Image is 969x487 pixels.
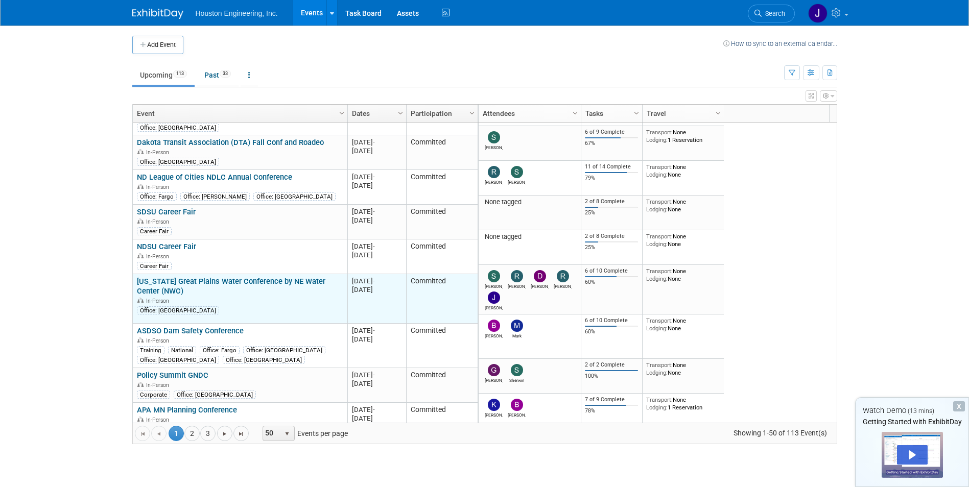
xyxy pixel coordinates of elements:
[488,320,500,332] img: Bret Zimmerman
[352,371,401,379] div: [DATE]
[253,192,336,201] div: Office: [GEOGRAPHIC_DATA]
[511,320,523,332] img: Mark Jacobs
[146,337,172,344] span: In-Person
[352,105,399,122] a: Dates
[137,138,324,147] a: Dakota Transit Association (DTA) Fall Conf and Roadeo
[137,192,177,201] div: Office: Fargo
[406,170,478,205] td: Committed
[483,105,574,122] a: Attendees
[373,208,375,215] span: -
[897,445,928,465] div: Play
[406,324,478,368] td: Committed
[488,166,500,178] img: randy engelstad
[352,414,401,423] div: [DATE]
[488,131,500,143] img: Sam Trebilcock
[174,391,256,399] div: Office: [GEOGRAPHIC_DATA]
[646,317,673,324] span: Transport:
[373,406,375,413] span: -
[155,430,163,438] span: Go to the previous page
[137,277,325,296] a: [US_STATE] Great Plains Water Conference by NE Water Center (NWC)
[585,129,638,136] div: 6 of 9 Complete
[585,163,638,171] div: 11 of 14 Complete
[137,227,172,235] div: Career Fair
[352,242,401,251] div: [DATE]
[585,279,638,286] div: 60%
[336,105,347,120] a: Column Settings
[352,405,401,414] div: [DATE]
[508,411,526,418] div: Brett Gunderson
[373,138,375,146] span: -
[137,371,208,380] a: Policy Summit GNDC
[406,205,478,239] td: Committed
[713,105,724,120] a: Column Settings
[137,326,244,335] a: ASDSO Dam Safety Conference
[646,171,668,178] span: Lodging:
[352,379,401,388] div: [DATE]
[137,149,144,154] img: In-Person Event
[283,430,291,438] span: select
[511,270,523,282] img: Rachel Olm
[406,239,478,274] td: Committed
[646,275,668,282] span: Lodging:
[646,396,673,403] span: Transport:
[352,207,401,216] div: [DATE]
[249,426,358,441] span: Events per page
[137,253,144,258] img: In-Person Event
[585,233,638,240] div: 2 of 8 Complete
[714,109,722,117] span: Column Settings
[184,426,200,441] a: 2
[137,124,219,132] div: Office: [GEOGRAPHIC_DATA]
[406,135,478,170] td: Committed
[132,65,195,85] a: Upcoming113
[646,136,668,143] span: Lodging:
[585,328,638,335] div: 60%
[808,4,828,23] img: Jessica Lambrecht
[132,36,183,54] button: Add Event
[233,426,249,441] a: Go to the last page
[485,411,503,418] div: Kyle Ten Napel
[534,270,546,282] img: Drew Kessler
[646,267,720,282] div: None None
[723,40,837,47] a: How to sync to an external calendar...
[646,233,720,248] div: None None
[508,376,526,383] div: Sherwin Wanner
[508,282,526,289] div: Rachel Olm
[466,105,478,120] a: Column Settings
[169,426,184,441] span: 1
[137,105,341,122] a: Event
[856,417,968,427] div: Getting Started with ExhibitDay
[632,109,641,117] span: Column Settings
[217,426,232,441] a: Go to the next page
[488,291,500,304] img: Jared Hemphill
[197,65,239,85] a: Past33
[352,147,401,155] div: [DATE]
[585,105,635,122] a: Tasks
[488,270,500,282] img: Sara Mechtenberg
[531,282,549,289] div: Drew Kessler
[585,175,638,182] div: 79%
[585,317,638,324] div: 6 of 10 Complete
[263,426,280,441] span: 50
[373,277,375,285] span: -
[631,105,642,120] a: Column Settings
[221,430,229,438] span: Go to the next page
[137,306,219,314] div: Office: [GEOGRAPHIC_DATA]
[585,140,638,147] div: 67%
[585,244,638,251] div: 25%
[406,368,478,403] td: Committed
[482,198,577,206] div: None tagged
[146,184,172,190] span: In-Person
[338,109,346,117] span: Column Settings
[646,369,668,376] span: Lodging:
[485,178,503,185] div: randy engelstad
[395,105,406,120] a: Column Settings
[485,332,503,338] div: Bret Zimmerman
[646,163,720,178] div: None None
[137,242,196,251] a: NDSU Career Fair
[646,129,720,143] div: None 1 Reservation
[646,198,720,213] div: None None
[352,173,401,181] div: [DATE]
[146,382,172,388] span: In-Person
[646,240,668,248] span: Lodging:
[373,173,375,181] span: -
